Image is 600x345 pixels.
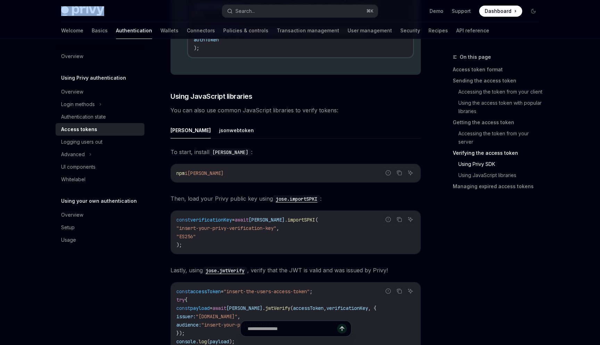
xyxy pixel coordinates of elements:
div: Whitelabel [61,175,85,184]
a: Logging users out [56,136,144,148]
span: ( [290,305,293,311]
a: Whitelabel [56,173,144,186]
span: await [235,217,249,223]
div: Setup [61,223,75,232]
code: jose.jwtVerify [203,267,247,274]
a: API reference [456,22,489,39]
span: Dashboard [485,8,511,15]
a: Transaction management [277,22,339,39]
button: Copy the contents from the code block [395,215,404,224]
a: Access tokens [56,123,144,136]
span: "insert-your-privy-verification-key" [176,225,276,231]
span: [PERSON_NAME] [187,170,224,176]
a: Welcome [61,22,83,39]
span: "ES256" [176,233,196,240]
a: Support [452,8,471,15]
span: = [232,217,235,223]
a: Access token format [453,64,544,75]
span: importSPKI [287,217,315,223]
div: Overview [61,88,83,96]
span: ; [310,288,312,295]
span: accessToken [293,305,324,311]
button: Copy the contents from the code block [395,287,404,296]
div: Advanced [61,150,85,159]
div: Authentication state [61,113,106,121]
span: ⌘ K [366,8,374,14]
a: jose.importSPKI [273,195,320,202]
a: User management [348,22,392,39]
span: , [324,305,326,311]
a: Using Privy SDK [458,159,544,170]
div: Login methods [61,100,95,109]
span: const [176,305,190,311]
a: Overview [56,209,144,221]
a: Using JavaScript libraries [458,170,544,181]
img: dark logo [61,6,104,16]
span: authToken [194,37,219,43]
span: try [176,297,185,303]
span: const [176,288,190,295]
a: Recipes [428,22,448,39]
span: Using JavaScript libraries [170,91,252,101]
a: jose.jwtVerify [203,267,247,274]
a: Authentication state [56,111,144,123]
a: UI components [56,161,144,173]
span: , [276,225,279,231]
span: [PERSON_NAME] [249,217,285,223]
span: verificationKey [326,305,368,311]
code: [PERSON_NAME] [209,149,251,156]
span: ( [315,217,318,223]
a: Demo [430,8,443,15]
a: Connectors [187,22,215,39]
span: "[DOMAIN_NAME]" [196,313,237,320]
a: Dashboard [479,6,522,17]
span: , { [368,305,376,311]
a: Accessing the token from your client [458,86,544,97]
a: Verifying the access token [453,147,544,159]
span: ); [194,45,199,51]
span: accessToken [190,288,221,295]
div: Logging users out [61,138,102,146]
a: Managing expired access tokens [453,181,544,192]
button: Copy the contents from the code block [395,168,404,177]
a: Sending the access token [453,75,544,86]
div: Overview [61,211,83,219]
span: ); [176,242,182,248]
span: issuer: [176,313,196,320]
button: Ask AI [406,168,415,177]
a: Overview [56,86,144,98]
a: Authentication [116,22,152,39]
button: Report incorrect code [384,215,393,224]
a: Getting the access token [453,117,544,128]
a: Basics [92,22,108,39]
span: Then, load your Privy public key using : [170,194,421,203]
a: Policies & controls [223,22,268,39]
a: Security [400,22,420,39]
span: Lastly, using , verify that the JWT is valid and was issued by Privy! [170,265,421,275]
div: UI components [61,163,95,171]
span: npm [176,170,185,176]
div: Overview [61,52,83,61]
span: On this page [460,53,491,61]
span: You can also use common JavaScript libraries to verify tokens: [170,105,421,115]
code: jose.importSPKI [273,195,320,203]
span: . [262,305,265,311]
a: Accessing the token from your server [458,128,544,147]
span: "insert-the-users-access-token" [224,288,310,295]
h5: Using Privy authentication [61,74,126,82]
button: [PERSON_NAME] [170,122,211,138]
button: Ask AI [406,215,415,224]
div: Access tokens [61,125,97,134]
div: Search... [235,7,255,15]
div: Usage [61,236,76,244]
span: = [221,288,224,295]
button: Report incorrect code [384,168,393,177]
span: jwtVerify [265,305,290,311]
span: payload [190,305,210,311]
a: Usage [56,234,144,246]
span: { [185,297,187,303]
a: Setup [56,221,144,234]
button: jsonwebtoken [219,122,254,138]
a: Overview [56,50,144,63]
a: Wallets [160,22,178,39]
